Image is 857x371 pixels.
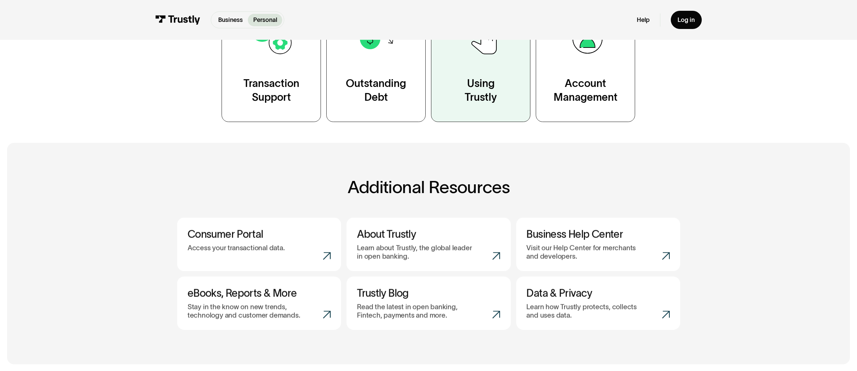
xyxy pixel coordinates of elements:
h3: About Trustly [357,228,500,241]
img: Trustly Logo [155,15,200,25]
p: Learn how Trustly protects, collects and uses data. [526,303,645,319]
p: Business [218,16,243,25]
a: About TrustlyLearn about Trustly, the global leader in open banking. [347,218,510,271]
p: Read the latest in open banking, Fintech, payments and more. [357,303,475,319]
div: Using Trustly [465,76,497,104]
p: Stay in the know on new trends, technology and customer demands. [188,303,306,319]
a: Business Help CenterVisit our Help Center for merchants and developers. [516,218,680,271]
h3: Consumer Portal [188,228,331,241]
div: Account Management [554,76,618,104]
a: eBooks, Reports & MoreStay in the know on new trends, technology and customer demands. [177,276,341,330]
a: Data & PrivacyLearn how Trustly protects, collects and uses data. [516,276,680,330]
p: Access your transactional data. [188,244,285,252]
a: Help [637,16,650,24]
a: Trustly BlogRead the latest in open banking, Fintech, payments and more. [347,276,510,330]
div: Log in [678,16,695,24]
div: Outstanding Debt [346,76,406,104]
h3: Business Help Center [526,228,669,241]
p: Personal [253,16,277,25]
div: Transaction Support [243,76,299,104]
a: Consumer PortalAccess your transactional data. [177,218,341,271]
a: Business [213,14,248,26]
p: Visit our Help Center for merchants and developers. [526,244,645,260]
a: Log in [671,11,702,29]
p: Learn about Trustly, the global leader in open banking. [357,244,475,260]
h2: Additional Resources [177,178,680,197]
h3: eBooks, Reports & More [188,287,331,299]
h3: Data & Privacy [526,287,669,299]
a: Personal [248,14,282,26]
h3: Trustly Blog [357,287,500,299]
